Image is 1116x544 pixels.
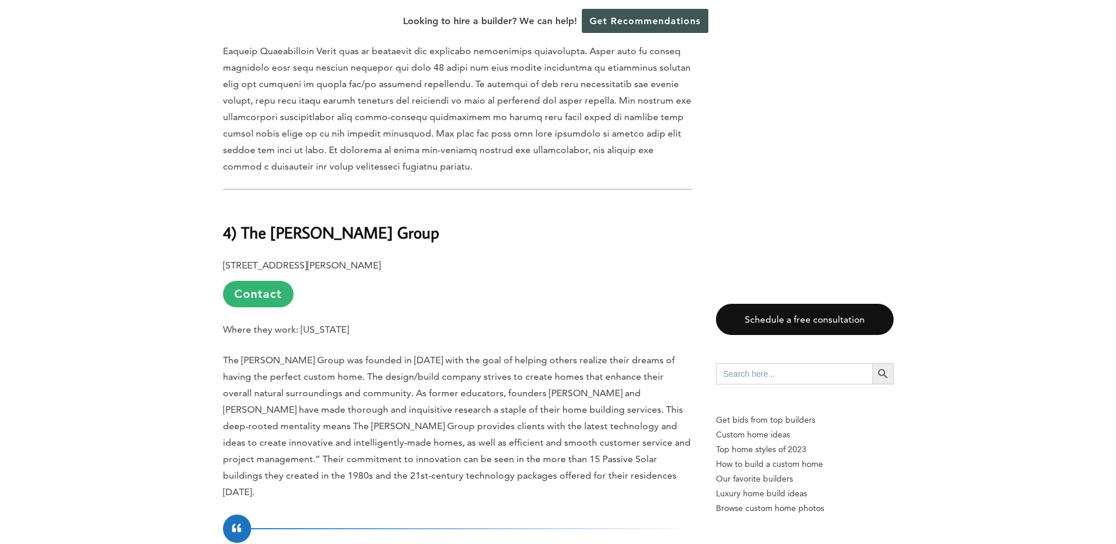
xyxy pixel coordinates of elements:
[223,281,294,307] a: Contact
[716,442,894,457] a: Top home styles of 2023
[716,427,894,442] a: Custom home ideas
[716,413,894,427] p: Get bids from top builders
[716,304,894,335] a: Schedule a free consultation
[716,486,894,501] a: Luxury home build ideas
[223,257,692,307] p: [STREET_ADDRESS][PERSON_NAME]
[716,472,894,486] a: Our favorite builders
[716,363,872,384] input: Search here...
[877,367,890,380] svg: Search
[223,324,349,335] b: Where they work: [US_STATE]
[582,9,708,33] a: Get Recommendations
[716,501,894,516] a: Browse custom home photos
[223,222,439,243] b: 4) The [PERSON_NAME] Group
[716,457,894,472] a: How to build a custom home
[223,354,691,497] span: The [PERSON_NAME] Group was founded in [DATE] with the goal of helping others realize their dream...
